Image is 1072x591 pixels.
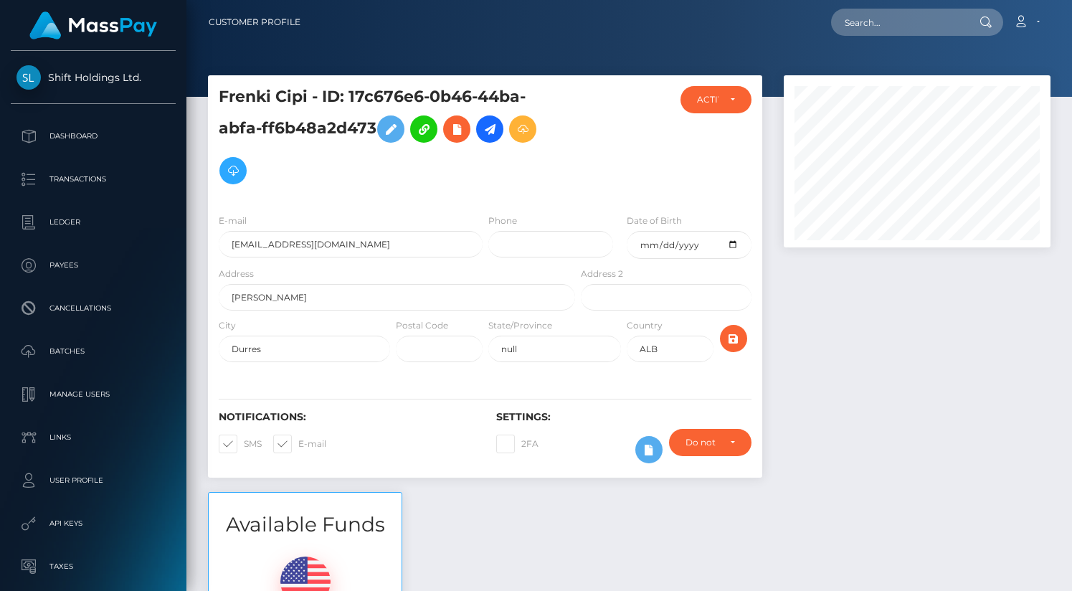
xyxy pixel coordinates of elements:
img: MassPay Logo [29,11,157,39]
label: E-mail [219,214,247,227]
a: Customer Profile [209,7,300,37]
label: SMS [219,435,262,453]
div: Do not require [686,437,718,448]
p: Transactions [16,169,170,190]
p: Cancellations [16,298,170,319]
a: Payees [11,247,176,283]
a: Transactions [11,161,176,197]
p: Payees [16,255,170,276]
a: Cancellations [11,290,176,326]
label: 2FA [496,435,539,453]
label: Country [627,319,663,332]
a: User Profile [11,463,176,498]
p: API Keys [16,513,170,534]
a: Taxes [11,549,176,585]
a: Links [11,420,176,455]
label: Postal Code [396,319,448,332]
span: Shift Holdings Ltd. [11,71,176,84]
label: Phone [488,214,517,227]
button: ACTIVE [680,86,751,113]
div: ACTIVE [697,94,718,105]
label: State/Province [488,319,552,332]
p: User Profile [16,470,170,491]
a: Ledger [11,204,176,240]
h3: Available Funds [209,511,402,539]
p: Ledger [16,212,170,233]
a: Dashboard [11,118,176,154]
label: Address 2 [581,268,623,280]
label: E-mail [273,435,326,453]
p: Batches [16,341,170,362]
a: Manage Users [11,377,176,412]
p: Links [16,427,170,448]
h5: Frenki Cipi - ID: 17c676e6-0b46-44ba-abfa-ff6b48a2d473 [219,86,567,192]
p: Manage Users [16,384,170,405]
img: Shift Holdings Ltd. [16,65,41,90]
a: Batches [11,334,176,369]
h6: Notifications: [219,411,475,423]
p: Dashboard [16,126,170,147]
label: City [219,319,236,332]
a: Initiate Payout [476,115,503,143]
a: API Keys [11,506,176,542]
p: Taxes [16,556,170,577]
button: Do not require [669,429,751,456]
label: Address [219,268,254,280]
input: Search... [831,9,966,36]
label: Date of Birth [627,214,682,227]
h6: Settings: [496,411,752,423]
